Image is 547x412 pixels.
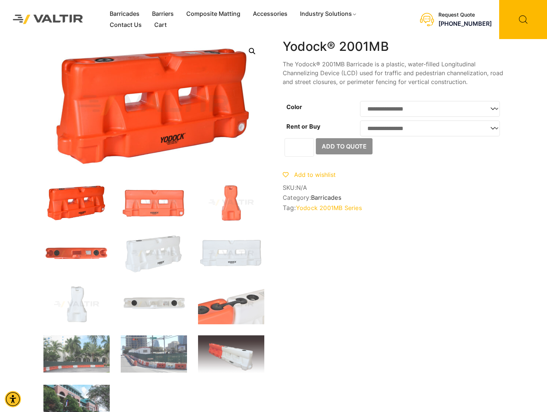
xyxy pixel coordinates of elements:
a: Industry Solutions [294,8,363,20]
button: Add to Quote [316,138,373,154]
label: Color [286,103,302,111]
a: Barricades [311,194,341,201]
a: Open this option [246,45,259,58]
label: Rent or Buy [286,123,320,130]
a: Contact Us [103,20,148,31]
img: Valtir Rentals [6,7,91,32]
div: Request Quote [438,12,492,18]
a: Accessories [247,8,294,20]
img: Close-up of two connected plastic containers, one orange and one white, featuring black caps and ... [198,284,264,324]
a: Yodock 2001MB Series [296,204,362,212]
span: Tag: [283,204,504,212]
img: An orange traffic barrier with two rectangular openings and a logo, designed for road safety and ... [121,183,187,223]
a: Barricades [103,8,146,20]
span: Category: [283,194,504,201]
img: An orange traffic barrier with a smooth surface and cutouts for visibility, labeled "YODOCK." [43,183,110,223]
div: Accessibility Menu [5,391,21,407]
img: A white plastic tank with two black caps and a label on the side, viewed from above. [121,284,187,324]
a: Barriers [146,8,180,20]
span: Add to wishlist [294,171,336,178]
a: call (888) 496-3625 [438,20,492,27]
img: A Yodock barrier featuring a combination of orange and white sections, designed for traffic contr... [198,335,264,374]
input: Product quantity [285,138,314,157]
a: Composite Matting [180,8,247,20]
img: An orange plastic dock float with two circular openings and a rectangular label on top. [43,234,110,273]
a: Add to wishlist [283,171,336,178]
span: SKU: [283,184,504,191]
img: A white plastic barrier with two rectangular openings, featuring the brand name "Yodock" and a logo. [198,234,264,273]
p: The Yodock® 2001MB Barricade is a plastic, water-filled Longitudinal Channelizing Device (LCD) us... [283,60,504,86]
img: A white plastic barrier with a textured surface, designed for traffic control or safety purposes. [121,234,187,273]
span: N/A [296,184,307,191]
img: An orange traffic cone with a wide base and a tapered top, designed for road safety and traffic m... [198,183,264,223]
h1: Yodock® 2001MB [283,39,504,54]
img: A construction area with orange and white barriers, surrounded by palm trees and a building in th... [43,335,110,373]
img: Construction site with traffic barriers, green fencing, and a street sign for Nueces St. in an ur... [121,335,187,373]
img: A white plastic container with a unique shape, likely used for storage or dispensing liquids. [43,284,110,324]
a: Cart [148,20,173,31]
